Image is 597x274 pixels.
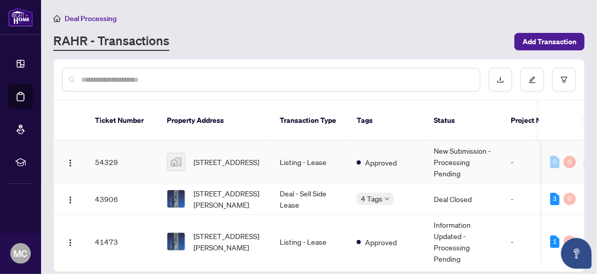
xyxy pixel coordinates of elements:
[87,101,159,141] th: Ticket Number
[550,235,560,248] div: 1
[349,101,426,141] th: Tags
[503,215,564,269] td: -
[167,233,185,250] img: thumbnail-img
[66,159,74,167] img: Logo
[65,14,117,23] span: Deal Processing
[14,246,28,261] span: MC
[514,33,585,50] button: Add Transaction
[272,141,349,184] td: Listing - Lease
[529,76,536,83] span: edit
[167,153,185,171] img: thumbnail-img
[564,235,576,248] div: 0
[272,184,349,215] td: Deal - Sell Side Lease
[503,101,564,141] th: Project Name
[384,196,390,202] span: down
[564,156,576,168] div: 0
[426,215,503,269] td: Information Updated - Processing Pending
[365,236,397,248] span: Approved
[550,156,560,168] div: 0
[62,233,79,250] button: Logo
[66,239,74,247] img: Logo
[426,141,503,184] td: New Submission - Processing Pending
[489,68,512,92] button: download
[87,215,159,269] td: 41473
[194,156,259,168] span: [STREET_ADDRESS]
[194,230,263,253] span: [STREET_ADDRESS][PERSON_NAME]
[550,193,560,205] div: 3
[62,191,79,207] button: Logo
[561,76,568,83] span: filter
[62,154,79,170] button: Logo
[365,157,397,168] span: Approved
[497,76,504,83] span: download
[167,190,185,208] img: thumbnail-img
[53,15,61,22] span: home
[564,193,576,205] div: 0
[426,184,503,215] td: Deal Closed
[521,68,544,92] button: edit
[272,101,349,141] th: Transaction Type
[552,68,576,92] button: filter
[361,193,382,205] span: 4 Tags
[8,8,33,27] img: logo
[503,141,564,184] td: -
[53,32,169,51] a: RAHR - Transactions
[66,196,74,204] img: Logo
[87,184,159,215] td: 43906
[561,238,592,269] button: Open asap
[426,101,503,141] th: Status
[194,188,263,210] span: [STREET_ADDRESS][PERSON_NAME]
[159,101,272,141] th: Property Address
[503,184,564,215] td: -
[523,33,576,50] span: Add Transaction
[87,141,159,184] td: 54329
[272,215,349,269] td: Listing - Lease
